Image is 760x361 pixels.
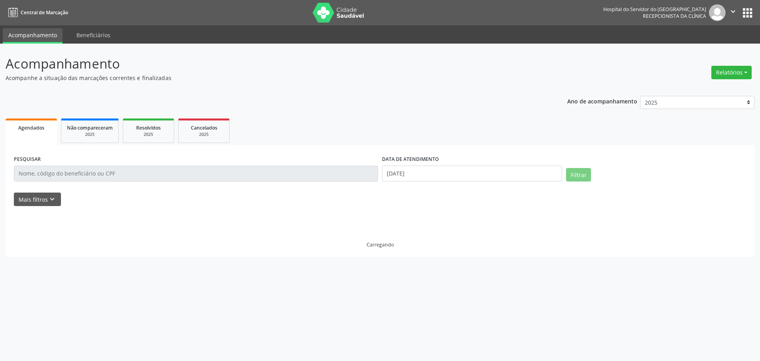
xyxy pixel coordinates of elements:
[67,124,113,131] span: Não compareceram
[6,54,530,74] p: Acompanhamento
[6,6,68,19] a: Central de Marcação
[14,153,41,166] label: PESQUISAR
[14,166,378,181] input: Nome, código do beneficiário ou CPF
[367,241,394,248] div: Carregando
[382,166,562,181] input: Selecione um intervalo
[184,132,224,138] div: 2025
[726,4,741,21] button: 
[3,28,63,44] a: Acompanhamento
[729,7,737,16] i: 
[18,124,44,131] span: Agendados
[136,124,161,131] span: Resolvidos
[6,74,530,82] p: Acompanhe a situação das marcações correntes e finalizadas
[48,195,57,204] i: keyboard_arrow_down
[14,193,61,206] button: Mais filtroskeyboard_arrow_down
[191,124,217,131] span: Cancelados
[709,4,726,21] img: img
[21,9,68,16] span: Central de Marcação
[566,168,591,181] button: Filtrar
[603,6,706,13] div: Hospital do Servidor do [GEOGRAPHIC_DATA]
[129,132,168,138] div: 2025
[711,66,752,79] button: Relatórios
[382,153,439,166] label: DATA DE ATENDIMENTO
[71,28,116,42] a: Beneficiários
[67,132,113,138] div: 2025
[741,6,754,20] button: apps
[567,96,637,106] p: Ano de acompanhamento
[643,13,706,19] span: Recepcionista da clínica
